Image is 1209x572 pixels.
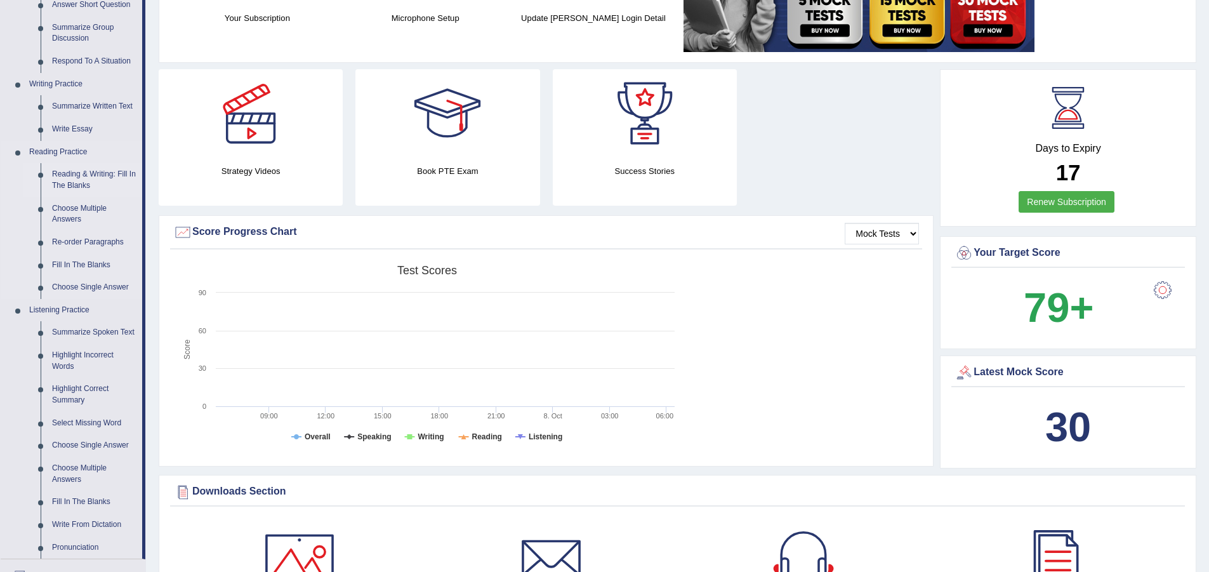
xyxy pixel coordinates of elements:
[23,141,142,164] a: Reading Practice
[418,432,444,441] tspan: Writing
[173,223,919,242] div: Score Progress Chart
[173,482,1182,502] div: Downloads Section
[46,50,142,73] a: Respond To A Situation
[46,457,142,491] a: Choose Multiple Answers
[46,412,142,435] a: Select Missing Word
[487,412,505,420] text: 21:00
[46,378,142,411] a: Highlight Correct Summary
[1056,160,1081,185] b: 17
[544,412,562,420] tspan: 8. Oct
[348,11,503,25] h4: Microphone Setup
[656,412,674,420] text: 06:00
[159,164,343,178] h4: Strategy Videos
[199,364,206,372] text: 30
[46,491,142,514] a: Fill In The Blanks
[46,514,142,536] a: Write From Dictation
[374,412,392,420] text: 15:00
[355,164,539,178] h4: Book PTE Exam
[46,276,142,299] a: Choose Single Answer
[553,164,737,178] h4: Success Stories
[46,118,142,141] a: Write Essay
[430,412,448,420] text: 18:00
[46,95,142,118] a: Summarize Written Text
[46,231,142,254] a: Re-order Paragraphs
[1024,284,1093,331] b: 79+
[601,412,619,420] text: 03:00
[23,299,142,322] a: Listening Practice
[317,412,335,420] text: 12:00
[1045,404,1091,450] b: 30
[1019,191,1114,213] a: Renew Subscription
[46,163,142,197] a: Reading & Writing: Fill In The Blanks
[183,340,192,360] tspan: Score
[357,432,391,441] tspan: Speaking
[199,327,206,335] text: 60
[46,197,142,231] a: Choose Multiple Answers
[46,17,142,50] a: Summarize Group Discussion
[46,321,142,344] a: Summarize Spoken Text
[397,264,457,277] tspan: Test scores
[46,434,142,457] a: Choose Single Answer
[516,11,671,25] h4: Update [PERSON_NAME] Login Detail
[46,344,142,378] a: Highlight Incorrect Words
[529,432,562,441] tspan: Listening
[46,254,142,277] a: Fill In The Blanks
[199,289,206,296] text: 90
[180,11,335,25] h4: Your Subscription
[472,432,502,441] tspan: Reading
[202,402,206,410] text: 0
[305,432,331,441] tspan: Overall
[955,143,1182,154] h4: Days to Expiry
[955,363,1182,382] div: Latest Mock Score
[955,244,1182,263] div: Your Target Score
[23,73,142,96] a: Writing Practice
[260,412,278,420] text: 09:00
[46,536,142,559] a: Pronunciation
